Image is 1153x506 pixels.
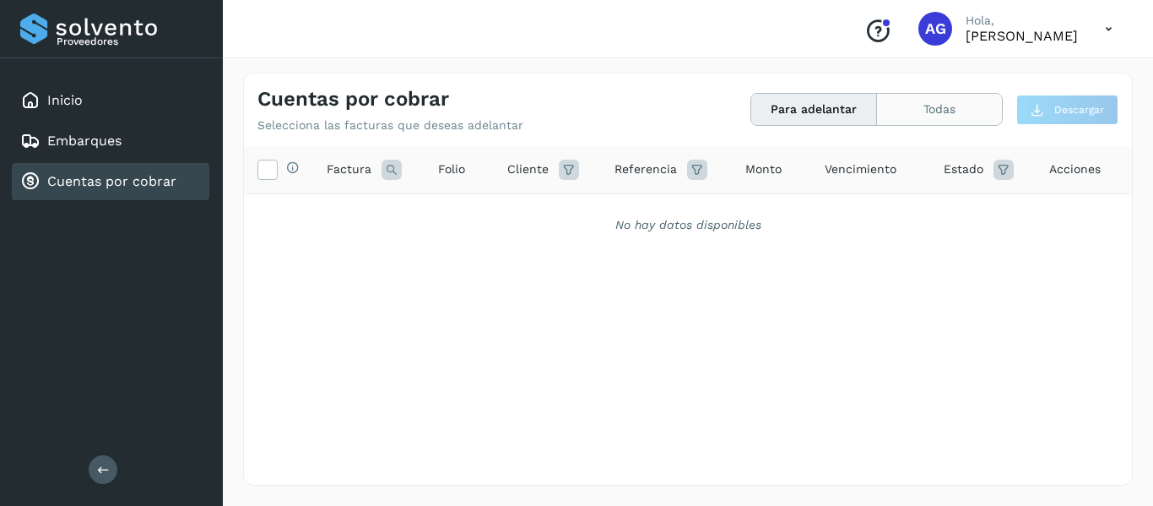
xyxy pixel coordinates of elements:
[12,82,209,119] div: Inicio
[877,94,1002,125] button: Todas
[507,161,549,178] span: Cliente
[12,163,209,200] div: Cuentas por cobrar
[438,161,465,178] span: Folio
[751,94,877,125] button: Para adelantar
[825,161,896,178] span: Vencimiento
[1049,161,1101,178] span: Acciones
[47,92,83,108] a: Inicio
[944,161,983,178] span: Estado
[47,173,176,189] a: Cuentas por cobrar
[266,216,1110,234] div: No hay datos disponibles
[257,87,449,112] h4: Cuentas por cobrar
[1016,95,1118,125] button: Descargar
[1054,102,1104,117] span: Descargar
[966,14,1078,28] p: Hola,
[614,161,677,178] span: Referencia
[327,161,371,178] span: Factura
[966,28,1078,44] p: ALFONSO García Flores
[47,133,122,149] a: Embarques
[12,122,209,160] div: Embarques
[57,35,203,47] p: Proveedores
[745,161,782,178] span: Monto
[257,118,523,133] p: Selecciona las facturas que deseas adelantar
